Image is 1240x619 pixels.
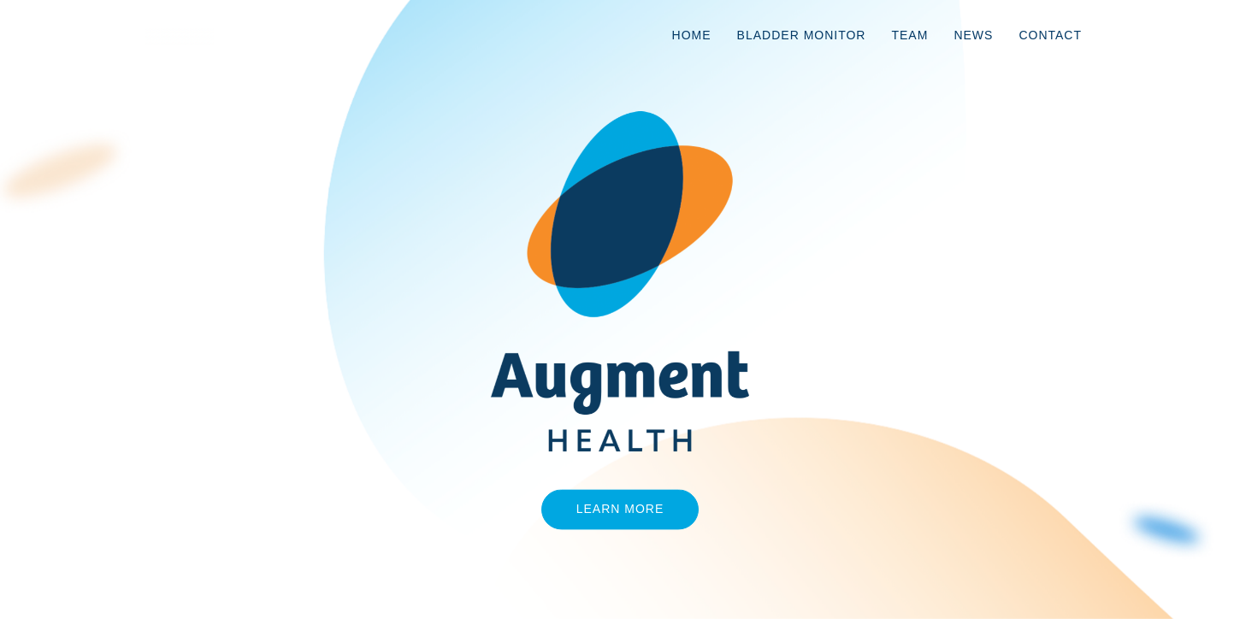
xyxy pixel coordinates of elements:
[145,28,214,45] img: logo
[541,490,700,530] a: Learn More
[478,111,763,451] img: AugmentHealth_FullColor_Transparent.png
[1006,7,1095,63] a: Contact
[941,7,1006,63] a: News
[878,7,941,63] a: Team
[659,7,724,63] a: Home
[724,7,879,63] a: Bladder Monitor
